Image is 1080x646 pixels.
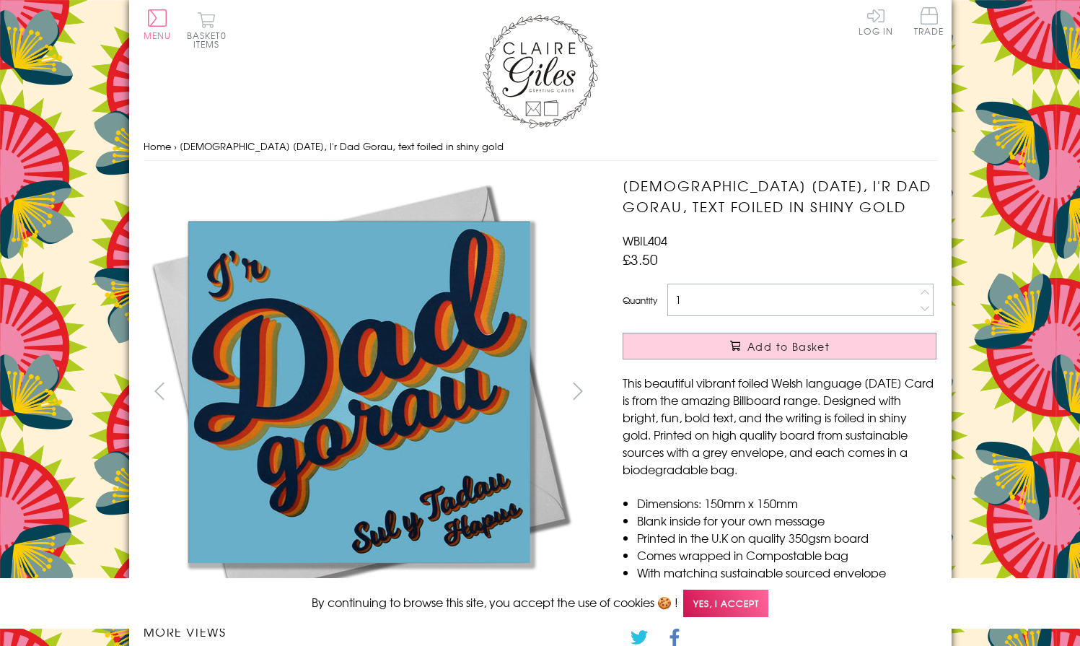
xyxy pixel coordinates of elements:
[174,139,177,153] span: ›
[637,529,936,546] li: Printed in the U.K on quality 350gsm board
[859,7,893,35] a: Log In
[144,139,171,153] a: Home
[144,375,176,407] button: prev
[144,175,576,608] img: Welsh Father's Day, I'r Dad Gorau, text foiled in shiny gold
[637,564,936,581] li: With matching sustainable sourced envelope
[637,494,936,512] li: Dimensions: 150mm x 150mm
[914,7,944,35] span: Trade
[637,512,936,529] li: Blank inside for your own message
[144,29,172,42] span: Menu
[483,14,598,128] img: Claire Giles Greetings Cards
[747,339,830,354] span: Add to Basket
[637,546,936,564] li: Comes wrapped in Compostable bag
[187,12,227,48] button: Basket0 items
[914,7,944,38] a: Trade
[193,29,227,51] span: 0 items
[623,175,936,217] h1: [DEMOGRAPHIC_DATA] [DATE], I'r Dad Gorau, text foiled in shiny gold
[623,294,657,307] label: Quantity
[144,9,172,40] button: Menu
[180,139,504,153] span: [DEMOGRAPHIC_DATA] [DATE], I'r Dad Gorau, text foiled in shiny gold
[623,333,936,359] button: Add to Basket
[623,249,658,269] span: £3.50
[623,374,936,478] p: This beautiful vibrant foiled Welsh language [DATE] Card is from the amazing Billboard range. Des...
[683,590,768,618] span: Yes, I accept
[623,232,667,249] span: WBIL404
[144,623,594,640] h3: More views
[561,375,594,407] button: next
[144,132,937,162] nav: breadcrumbs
